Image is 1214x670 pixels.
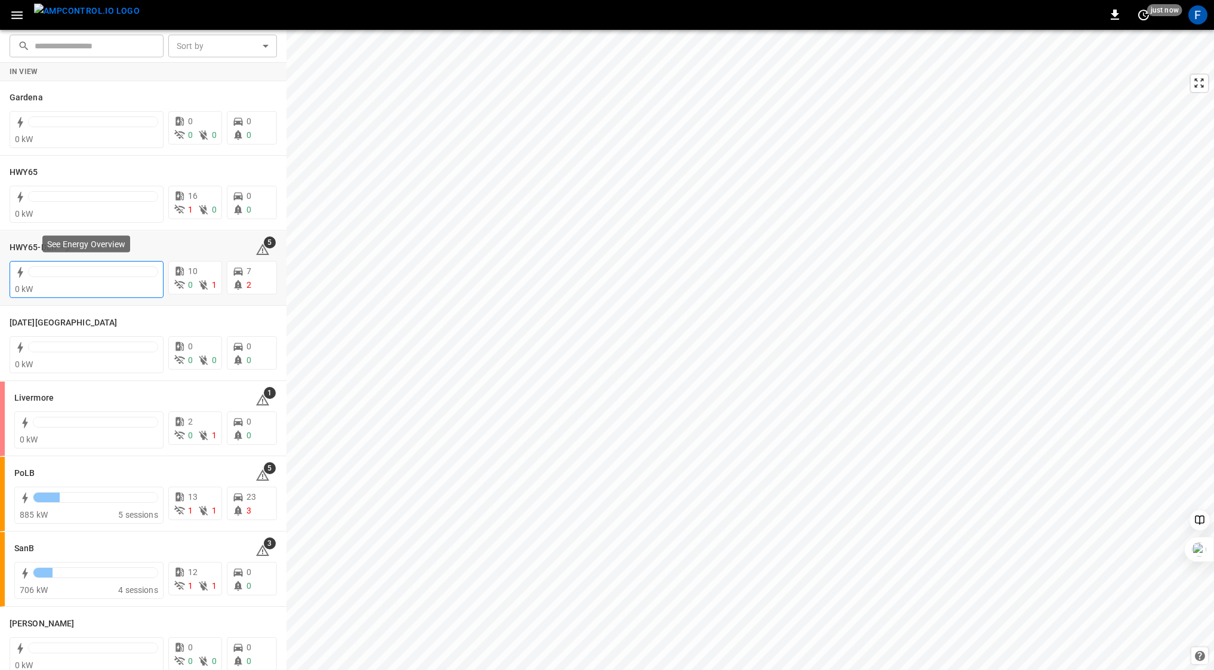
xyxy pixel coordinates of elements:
[264,537,276,549] span: 3
[247,567,251,577] span: 0
[247,342,251,351] span: 0
[264,462,276,474] span: 5
[286,30,1214,670] canvas: Map
[188,116,193,126] span: 0
[188,431,193,440] span: 0
[247,116,251,126] span: 0
[188,492,198,502] span: 13
[1147,4,1182,16] span: just now
[247,355,251,365] span: 0
[247,643,251,652] span: 0
[247,266,251,276] span: 7
[212,280,217,290] span: 1
[212,506,217,515] span: 1
[10,67,38,76] strong: In View
[1188,5,1207,24] div: profile-icon
[188,506,193,515] span: 1
[188,581,193,591] span: 1
[247,492,256,502] span: 23
[188,191,198,201] span: 16
[247,581,251,591] span: 0
[188,417,193,426] span: 2
[212,581,217,591] span: 1
[212,130,217,140] span: 0
[212,431,217,440] span: 1
[10,316,117,330] h6: Karma Center
[188,280,193,290] span: 0
[264,236,276,248] span: 5
[188,656,193,666] span: 0
[188,567,198,577] span: 12
[212,205,217,214] span: 0
[118,585,158,595] span: 4 sessions
[212,355,217,365] span: 0
[14,542,34,555] h6: SanB
[10,241,57,254] h6: HWY65-DER
[188,355,193,365] span: 0
[247,191,251,201] span: 0
[14,392,54,405] h6: Livermore
[118,510,158,520] span: 5 sessions
[10,617,74,631] h6: Vernon
[264,387,276,399] span: 1
[34,4,140,19] img: ampcontrol.io logo
[20,510,48,520] span: 885 kW
[247,130,251,140] span: 0
[188,266,198,276] span: 10
[188,643,193,652] span: 0
[20,585,48,595] span: 706 kW
[15,134,33,144] span: 0 kW
[188,342,193,351] span: 0
[247,656,251,666] span: 0
[15,209,33,219] span: 0 kW
[10,91,43,105] h6: Gardena
[247,280,251,290] span: 2
[15,660,33,670] span: 0 kW
[188,130,193,140] span: 0
[10,166,38,179] h6: HWY65
[188,205,193,214] span: 1
[212,656,217,666] span: 0
[14,467,35,480] h6: PoLB
[247,417,251,426] span: 0
[47,238,125,250] p: See Energy Overview
[20,435,38,444] span: 0 kW
[15,359,33,369] span: 0 kW
[247,506,251,515] span: 3
[15,284,33,294] span: 0 kW
[1134,5,1153,24] button: set refresh interval
[247,205,251,214] span: 0
[247,431,251,440] span: 0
